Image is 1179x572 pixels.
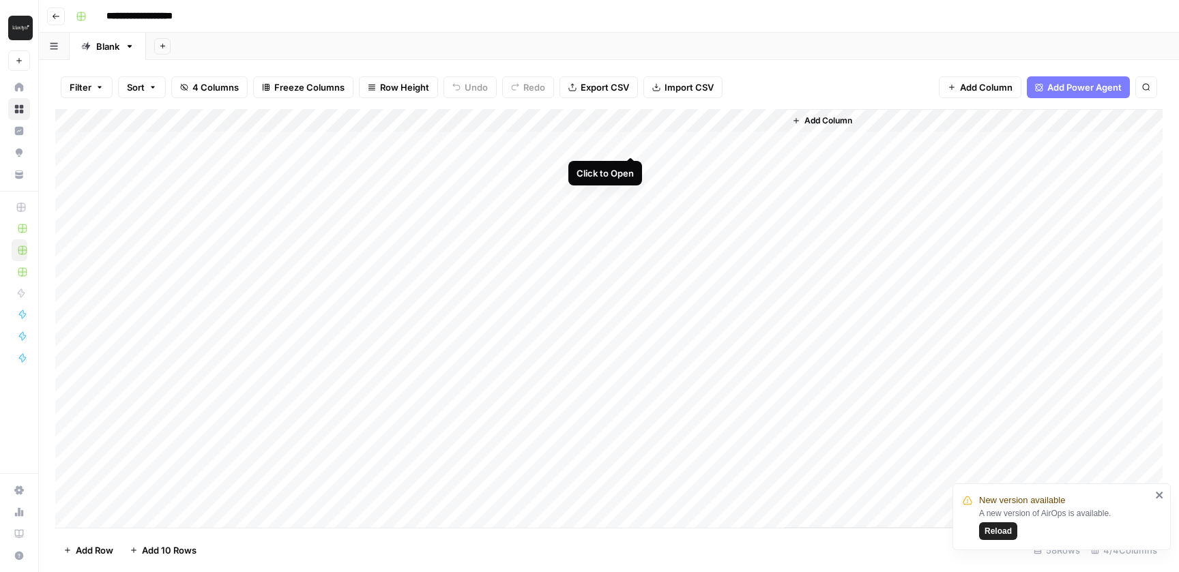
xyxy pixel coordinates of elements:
[359,76,438,98] button: Row Height
[142,543,196,557] span: Add 10 Rows
[61,76,113,98] button: Filter
[804,115,852,127] span: Add Column
[559,76,638,98] button: Export CSV
[8,11,30,45] button: Workspace: Klaviyo
[1086,539,1163,561] div: 4/4 Columns
[192,80,239,94] span: 4 Columns
[8,501,30,523] a: Usage
[253,76,353,98] button: Freeze Columns
[581,80,629,94] span: Export CSV
[939,76,1021,98] button: Add Column
[465,80,488,94] span: Undo
[8,120,30,142] a: Insights
[380,80,429,94] span: Row Height
[8,16,33,40] img: Klaviyo Logo
[118,76,166,98] button: Sort
[960,80,1013,94] span: Add Column
[1028,539,1086,561] div: 58 Rows
[70,33,146,60] a: Blank
[643,76,723,98] button: Import CSV
[8,545,30,567] button: Help + Support
[523,80,545,94] span: Redo
[8,479,30,501] a: Settings
[127,80,145,94] span: Sort
[55,539,121,561] button: Add Row
[76,543,113,557] span: Add Row
[979,494,1065,507] span: New version available
[8,523,30,545] a: Learning Hub
[665,80,714,94] span: Import CSV
[443,76,497,98] button: Undo
[787,112,858,130] button: Add Column
[274,80,345,94] span: Freeze Columns
[8,76,30,98] a: Home
[70,80,91,94] span: Filter
[8,164,30,185] a: Your Data
[979,522,1017,540] button: Reload
[171,76,248,98] button: 4 Columns
[1155,490,1165,500] button: close
[577,166,634,180] div: Click to Open
[979,507,1151,540] div: A new version of AirOps is available.
[985,525,1012,537] span: Reload
[502,76,554,98] button: Redo
[1027,76,1130,98] button: Add Power Agent
[121,539,205,561] button: Add 10 Rows
[8,142,30,164] a: Opportunities
[1047,80,1122,94] span: Add Power Agent
[96,40,119,53] div: Blank
[8,98,30,120] a: Browse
